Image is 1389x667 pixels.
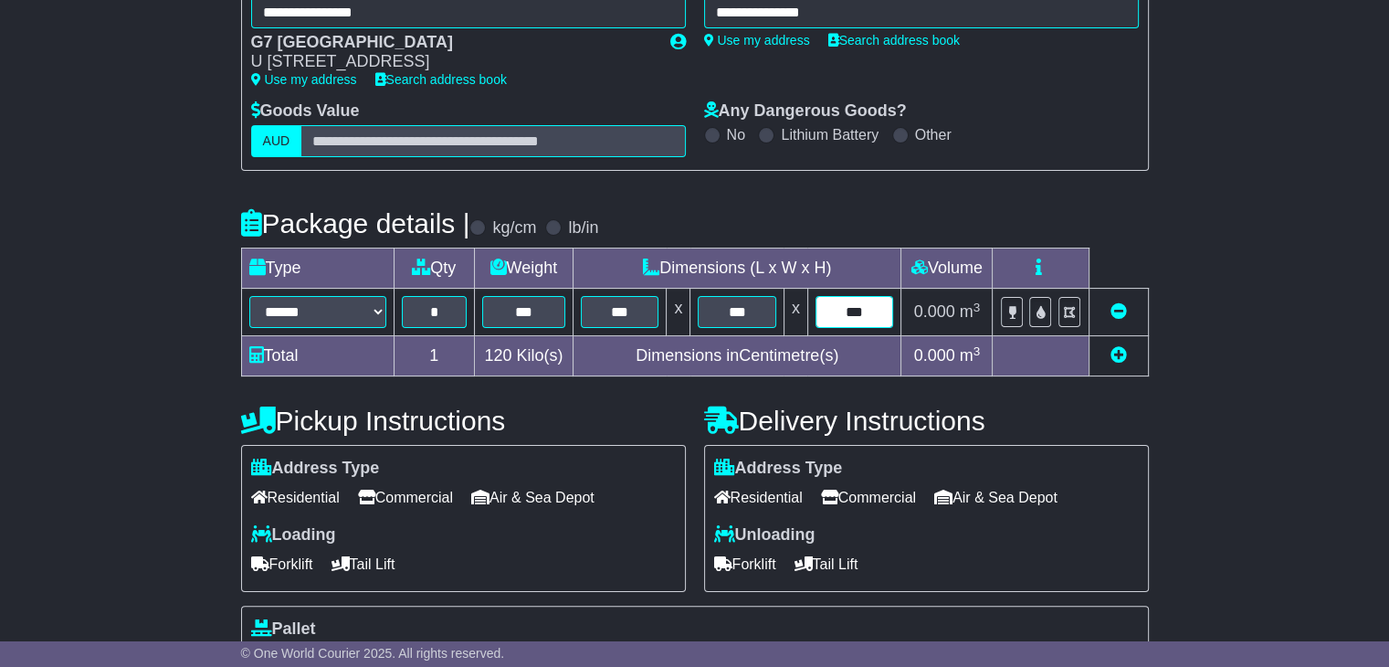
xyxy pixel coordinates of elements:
[934,483,1058,512] span: Air & Sea Depot
[251,459,380,479] label: Address Type
[828,33,960,48] a: Search address book
[901,249,993,289] td: Volume
[474,336,573,376] td: Kilo(s)
[973,344,981,358] sup: 3
[914,302,955,321] span: 0.000
[915,126,952,143] label: Other
[714,483,803,512] span: Residential
[241,336,394,376] td: Total
[714,550,776,578] span: Forklift
[821,483,916,512] span: Commercial
[781,126,879,143] label: Lithium Battery
[375,72,507,87] a: Search address book
[251,125,302,157] label: AUD
[960,302,981,321] span: m
[573,249,900,289] td: Dimensions (L x W x H)
[714,459,843,479] label: Address Type
[241,249,394,289] td: Type
[251,550,313,578] span: Forklift
[251,525,336,545] label: Loading
[251,619,316,640] label: Pallet
[960,346,981,365] span: m
[394,336,474,376] td: 1
[784,289,807,336] td: x
[484,346,511,365] span: 120
[331,550,395,578] span: Tail Lift
[251,72,357,87] a: Use my address
[251,52,652,72] div: U [STREET_ADDRESS]
[471,483,595,512] span: Air & Sea Depot
[573,336,900,376] td: Dimensions in Centimetre(s)
[1110,346,1127,365] a: Add new item
[794,550,858,578] span: Tail Lift
[973,301,981,314] sup: 3
[394,249,474,289] td: Qty
[251,483,340,512] span: Residential
[704,101,907,122] label: Any Dangerous Goods?
[251,101,360,122] label: Goods Value
[704,406,1149,436] h4: Delivery Instructions
[568,218,598,238] label: lb/in
[251,33,652,53] div: G7 [GEOGRAPHIC_DATA]
[241,406,686,436] h4: Pickup Instructions
[714,525,816,545] label: Unloading
[241,208,470,238] h4: Package details |
[358,483,453,512] span: Commercial
[241,646,505,661] span: © One World Courier 2025. All rights reserved.
[1110,302,1127,321] a: Remove this item
[914,346,955,365] span: 0.000
[704,33,810,48] a: Use my address
[474,249,573,289] td: Weight
[492,218,536,238] label: kg/cm
[667,289,690,336] td: x
[727,126,745,143] label: No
